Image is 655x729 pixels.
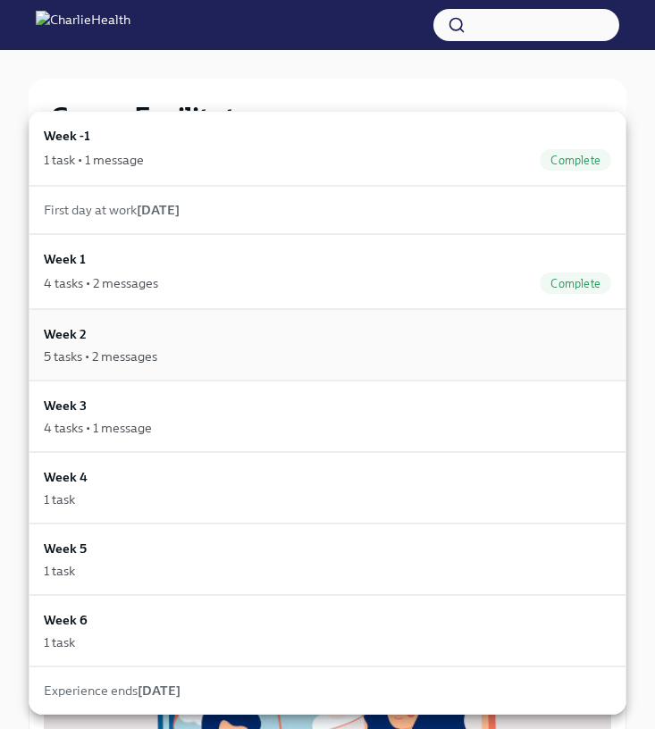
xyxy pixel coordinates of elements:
[29,234,626,309] a: Week 14 tasks • 2 messagesComplete
[44,490,75,508] div: 1 task
[44,683,181,699] span: Experience ends
[29,381,626,452] a: Week 34 tasks • 1 message
[44,562,75,580] div: 1 task
[29,524,626,595] a: Week 51 task
[44,467,88,487] h6: Week 4
[137,202,180,218] strong: [DATE]
[44,419,152,437] div: 4 tasks • 1 message
[29,111,626,186] a: Week -11 task • 1 messageComplete
[29,452,626,524] a: Week 41 task
[29,309,626,381] a: Week 25 tasks • 2 messages
[44,324,87,344] h6: Week 2
[44,348,157,365] div: 5 tasks • 2 messages
[44,126,90,146] h6: Week -1
[138,683,181,699] strong: [DATE]
[44,274,158,292] div: 4 tasks • 2 messages
[44,202,180,218] span: First day at work
[44,610,88,630] h6: Week 6
[44,249,86,269] h6: Week 1
[44,396,87,415] h6: Week 3
[44,633,75,651] div: 1 task
[540,277,611,290] span: Complete
[540,154,611,167] span: Complete
[44,539,87,558] h6: Week 5
[44,151,144,169] div: 1 task • 1 message
[29,595,626,666] a: Week 61 task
